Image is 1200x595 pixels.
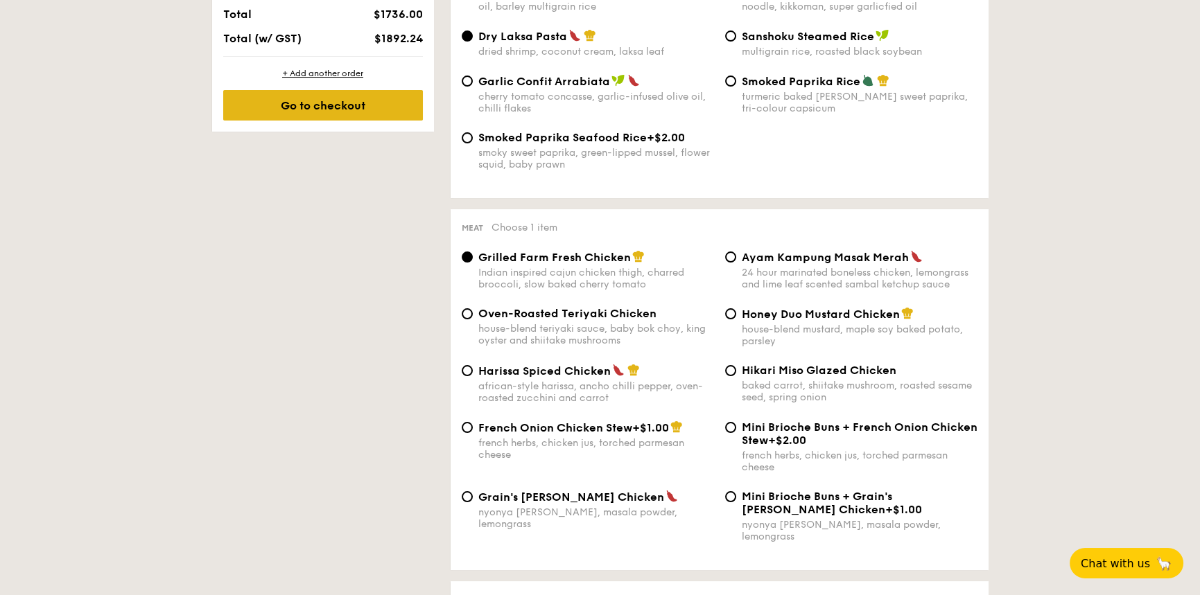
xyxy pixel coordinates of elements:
[584,29,596,42] img: icon-chef-hat.a58ddaea.svg
[478,267,714,290] div: Indian inspired cajun chicken thigh, charred broccoli, slow baked cherry tomato
[373,8,422,21] span: $1736.00
[627,364,640,376] img: icon-chef-hat.a58ddaea.svg
[492,222,557,233] span: Choose 1 item
[725,308,736,319] input: Honey Duo Mustard Chickenhouse-blend mustard, maple soy baked potato, parsley
[632,421,669,434] span: +$1.00
[742,30,874,43] span: Sanshoku Steamed Rice
[478,506,714,530] div: nyonya [PERSON_NAME], masala powder, lemongrass
[478,380,714,404] div: african-style harissa, ancho chilli pepper, oven-roasted zucchini and carrot
[742,450,977,473] div: french herbs, chicken jus, torched parmesan cheese
[478,364,611,378] span: Harissa Spiced Chicken
[742,91,977,114] div: turmeric baked [PERSON_NAME] sweet paprika, tri-colour capsicum
[1070,548,1183,578] button: Chat with us🦙
[478,307,656,320] span: Oven-Roasted Teriyaki Chicken
[742,46,977,57] div: multigrain rice, roasted black soybean
[478,75,610,88] span: Garlic Confit Arrabiata
[611,74,625,87] img: icon-vegan.f8ff3823.svg
[478,323,714,346] div: house-blend teriyaki sauce, baby bok choy, king oyster and shiitake mushrooms
[568,29,581,42] img: icon-spicy.37a8142b.svg
[374,32,422,45] span: $1892.24
[725,30,736,42] input: Sanshoku Steamed Ricemultigrain rice, roasted black soybean
[666,490,678,502] img: icon-spicy.37a8142b.svg
[725,76,736,87] input: Smoked Paprika Riceturmeric baked [PERSON_NAME] sweet paprika, tri-colour capsicum
[462,30,473,42] input: Dry Laksa Pastadried shrimp, coconut cream, laksa leaf
[462,365,473,376] input: Harissa Spiced Chickenafrican-style harissa, ancho chilli pepper, oven-roasted zucchini and carrot
[462,132,473,143] input: Smoked Paprika Seafood Rice+$2.00smoky sweet paprika, green-lipped mussel, flower squid, baby prawn
[462,76,473,87] input: Garlic Confit Arrabiatacherry tomato concasse, garlic-infused olive oil, chilli flakes
[742,308,900,321] span: Honey Duo Mustard Chicken
[478,421,632,434] span: French Onion Chicken Stew
[742,420,977,447] span: Mini Brioche Buns + French Onion Chicken Stew
[223,32,302,45] span: Total (w/ GST)
[876,29,889,42] img: icon-vegan.f8ff3823.svg
[647,131,685,144] span: +$2.00
[901,307,914,319] img: icon-chef-hat.a58ddaea.svg
[632,250,645,263] img: icon-chef-hat.a58ddaea.svg
[612,364,625,376] img: icon-spicy.37a8142b.svg
[742,323,977,347] div: house-blend mustard, maple soy baked potato, parsley
[725,422,736,433] input: Mini Brioche Buns + French Onion Chicken Stew+$2.00french herbs, chicken jus, torched parmesan ch...
[768,434,806,447] span: +$2.00
[742,380,977,403] div: baked carrot, shiitake mushroom, roasted sesame seed, spring onion
[627,74,640,87] img: icon-spicy.37a8142b.svg
[877,74,889,87] img: icon-chef-hat.a58ddaea.svg
[742,490,892,516] span: Mini Brioche Buns + Grain's [PERSON_NAME] Chicken
[223,68,423,79] div: + Add another order
[462,251,473,263] input: Grilled Farm Fresh ChickenIndian inspired cajun chicken thigh, charred broccoli, slow baked cherr...
[223,90,423,121] div: Go to checkout
[725,251,736,263] input: Ayam Kampung Masak Merah24 hour marinated boneless chicken, lemongrass and lime leaf scented samb...
[862,74,874,87] img: icon-vegetarian.fe4039eb.svg
[478,490,664,504] span: Grain's [PERSON_NAME] Chicken
[478,46,714,57] div: dried shrimp, coconut cream, laksa leaf
[462,491,473,502] input: Grain's [PERSON_NAME] Chickennyonya [PERSON_NAME], masala powder, lemongrass
[462,422,473,433] input: French Onion Chicken Stew+$1.00french herbs, chicken jus, torched parmesan cheese
[478,131,647,144] span: Smoked Paprika Seafood Rice
[742,364,896,377] span: Hikari Miso Glazed Chicken
[223,8,252,21] span: Total
[725,365,736,376] input: Hikari Miso Glazed Chickenbaked carrot, shiitake mushroom, roasted sesame seed, spring onion
[1081,557,1150,570] span: Chat with us
[742,75,860,88] span: Smoked Paprika Rice
[462,223,483,233] span: Meat
[725,491,736,502] input: Mini Brioche Buns + Grain's [PERSON_NAME] Chicken+$1.00nyonya [PERSON_NAME], masala powder, lemon...
[462,308,473,319] input: Oven-Roasted Teriyaki Chickenhouse-blend teriyaki sauce, baby bok choy, king oyster and shiitake ...
[742,251,909,264] span: Ayam Kampung Masak Merah
[742,267,977,290] div: 24 hour marinated boneless chicken, lemongrass and lime leaf scented sambal ketchup sauce
[910,250,923,263] img: icon-spicy.37a8142b.svg
[478,437,714,461] div: french herbs, chicken jus, torched parmesan cheese
[478,251,631,264] span: Grilled Farm Fresh Chicken
[478,91,714,114] div: cherry tomato concasse, garlic-infused olive oil, chilli flakes
[742,519,977,542] div: nyonya [PERSON_NAME], masala powder, lemongrass
[670,420,683,433] img: icon-chef-hat.a58ddaea.svg
[478,30,567,43] span: Dry Laksa Pasta
[1156,556,1172,571] span: 🦙
[478,147,714,170] div: smoky sweet paprika, green-lipped mussel, flower squid, baby prawn
[885,503,922,516] span: +$1.00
